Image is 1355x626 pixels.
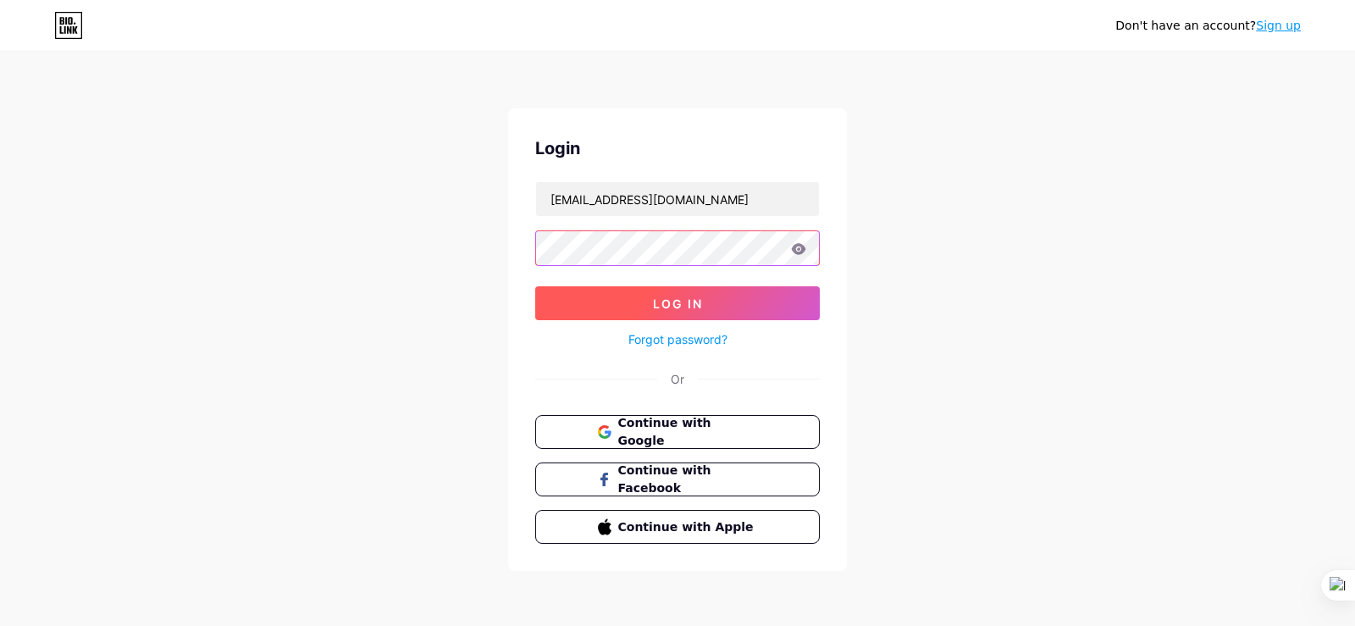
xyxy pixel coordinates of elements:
[671,370,684,388] div: Or
[653,296,703,311] span: Log In
[535,510,820,544] button: Continue with Apple
[535,463,820,496] button: Continue with Facebook
[618,462,758,497] span: Continue with Facebook
[536,182,819,216] input: Username
[1115,17,1301,35] div: Don't have an account?
[628,330,727,348] a: Forgot password?
[618,414,758,450] span: Continue with Google
[535,136,820,161] div: Login
[535,286,820,320] button: Log In
[535,415,820,449] button: Continue with Google
[1256,19,1301,32] a: Sign up
[618,518,758,536] span: Continue with Apple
